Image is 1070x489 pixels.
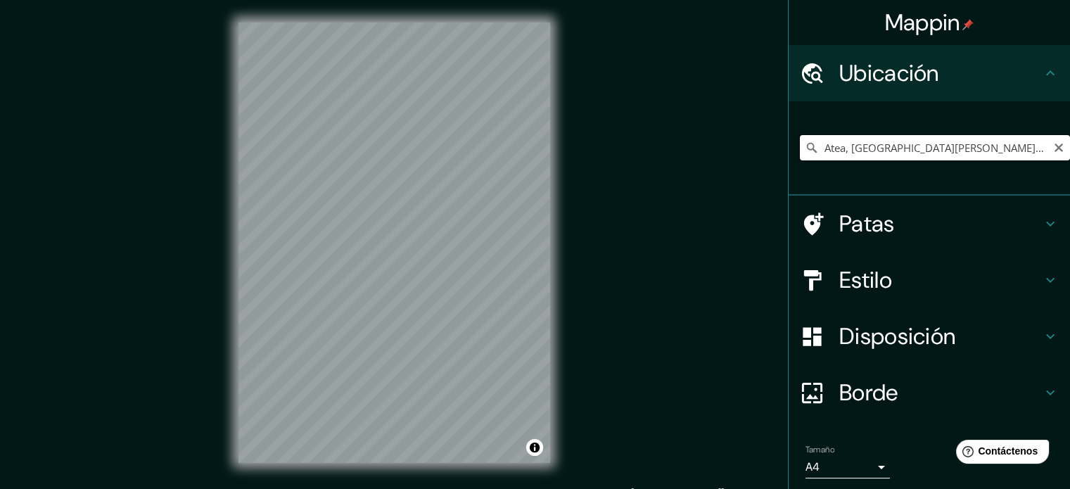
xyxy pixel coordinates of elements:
[839,209,895,239] font: Patas
[805,459,820,474] font: A4
[839,322,955,351] font: Disposición
[789,252,1070,308] div: Estilo
[839,378,898,407] font: Borde
[1053,140,1064,153] button: Claro
[238,23,550,463] canvas: Mapa
[962,19,974,30] img: pin-icon.png
[805,444,834,455] font: Tamaño
[945,434,1055,474] iframe: Lanzador de widgets de ayuda
[789,196,1070,252] div: Patas
[789,308,1070,364] div: Disposición
[789,364,1070,421] div: Borde
[839,265,892,295] font: Estilo
[839,58,939,88] font: Ubicación
[805,456,890,478] div: A4
[885,8,960,37] font: Mappin
[526,439,543,456] button: Activar o desactivar atribución
[800,135,1070,160] input: Elige tu ciudad o zona
[789,45,1070,101] div: Ubicación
